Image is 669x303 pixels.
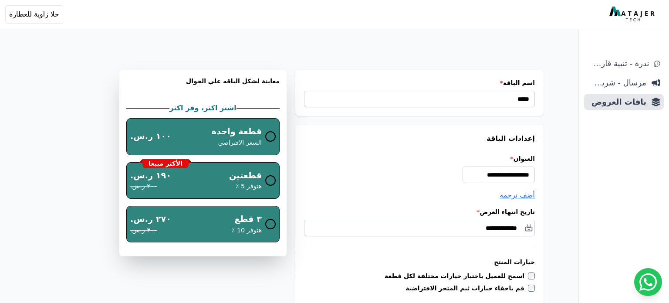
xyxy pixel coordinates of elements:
div: الأكثر مبيعا [142,159,189,169]
span: ١٩٠ ر.س. [130,170,171,182]
span: ٣ قطع [234,213,262,226]
span: ندرة - تنبية قارب علي النفاذ [588,58,649,70]
label: اسم الباقة [304,78,535,87]
span: مرسال - شريط دعاية [588,77,646,89]
button: أضف ترجمة [500,190,535,201]
span: حلا زاوية للعطارة [9,9,59,20]
h3: إعدادات الباقة [304,133,535,144]
label: تاريخ انتهاء العرض [304,208,535,216]
span: هتوفر 5 ٪ [236,182,262,191]
h2: اشتر اكثر، وفر اكثر [169,103,236,113]
span: ٣٠٠ ر.س. [130,226,157,235]
label: قم باخفاء خيارات ثيم المتجر الافتراضية [405,284,528,293]
img: MatajerTech Logo [609,7,657,22]
span: ٢٠٠ ر.س. [130,182,157,191]
h3: خيارات المنتج [304,258,535,266]
span: السعر الافتراضي [218,138,262,148]
h3: معاينة لشكل الباقه علي الجوال [126,77,280,96]
span: أضف ترجمة [500,191,535,199]
label: اسمح للعميل باختيار خيارات مختلفة لكل قطعة [385,272,528,280]
span: قطعتين [229,170,262,182]
span: باقات العروض [588,96,646,108]
span: هتوفر 10 ٪ [232,226,262,235]
span: ١٠٠ ر.س. [130,130,171,143]
label: العنوان [304,154,535,163]
span: قطعة واحدة [212,126,262,138]
span: ٢٧٠ ر.س. [130,213,171,226]
button: حلا زاوية للعطارة [5,5,63,24]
